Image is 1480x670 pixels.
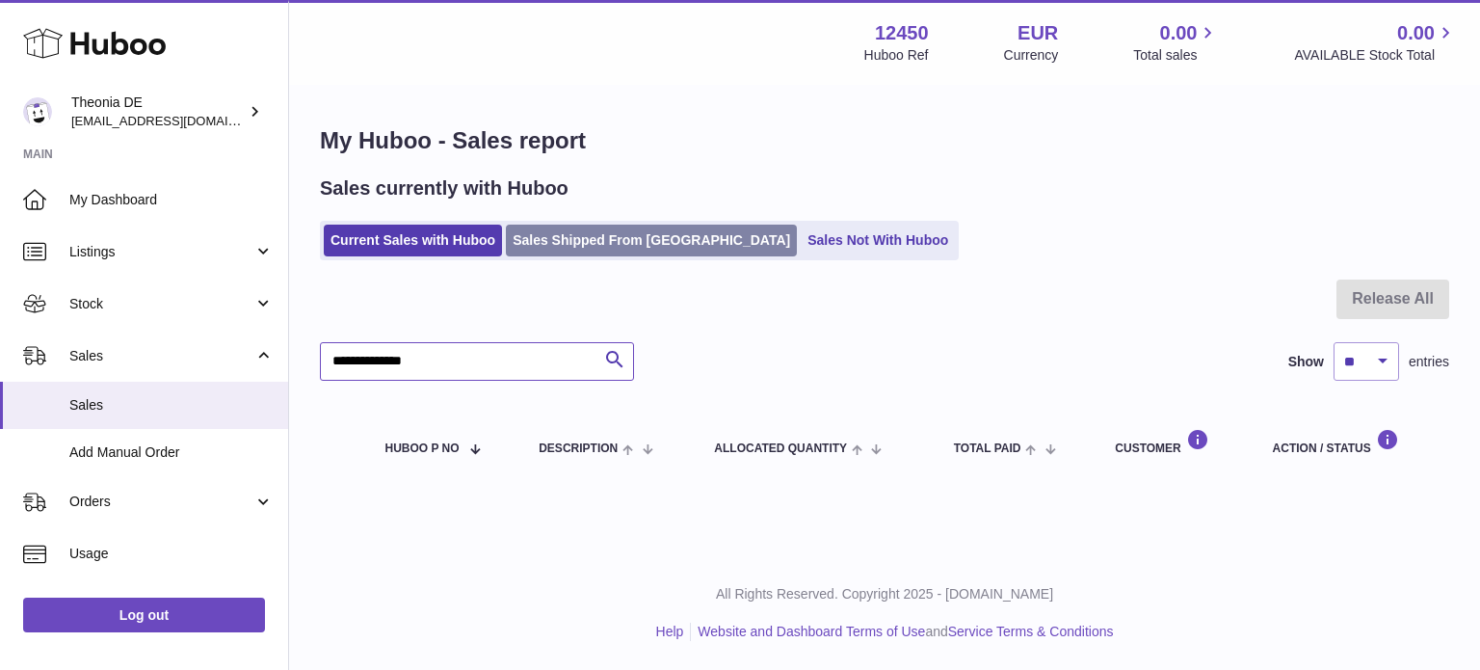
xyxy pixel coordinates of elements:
span: Description [539,442,618,455]
div: Currency [1004,46,1059,65]
span: Sales [69,396,274,415]
div: Customer [1115,429,1233,455]
span: Add Manual Order [69,443,274,462]
span: Total paid [954,442,1021,455]
span: 0.00 [1160,20,1198,46]
span: 0.00 [1397,20,1435,46]
span: Listings [69,243,253,261]
span: Huboo P no [385,442,460,455]
label: Show [1288,353,1324,371]
a: Service Terms & Conditions [948,624,1114,639]
a: 0.00 Total sales [1133,20,1219,65]
h1: My Huboo - Sales report [320,125,1449,156]
h2: Sales currently with Huboo [320,175,568,201]
div: Theonia DE [71,94,245,130]
span: Orders [69,493,253,511]
a: Log out [23,598,265,632]
li: and [691,623,1113,641]
strong: EUR [1017,20,1058,46]
span: entries [1409,353,1449,371]
div: Huboo Ref [864,46,929,65]
a: Sales Not With Huboo [801,225,955,256]
img: info-de@theonia.com [23,97,52,126]
a: Sales Shipped From [GEOGRAPHIC_DATA] [506,225,797,256]
a: Website and Dashboard Terms of Use [698,624,925,639]
span: My Dashboard [69,191,274,209]
span: [EMAIL_ADDRESS][DOMAIN_NAME] [71,113,283,128]
span: Stock [69,295,253,313]
a: Help [656,624,684,639]
span: ALLOCATED Quantity [714,442,847,455]
strong: 12450 [875,20,929,46]
span: Sales [69,347,253,365]
a: 0.00 AVAILABLE Stock Total [1294,20,1457,65]
p: All Rights Reserved. Copyright 2025 - [DOMAIN_NAME] [304,585,1465,603]
span: Usage [69,545,274,563]
div: Action / Status [1273,429,1430,455]
span: Total sales [1133,46,1219,65]
span: AVAILABLE Stock Total [1294,46,1457,65]
a: Current Sales with Huboo [324,225,502,256]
